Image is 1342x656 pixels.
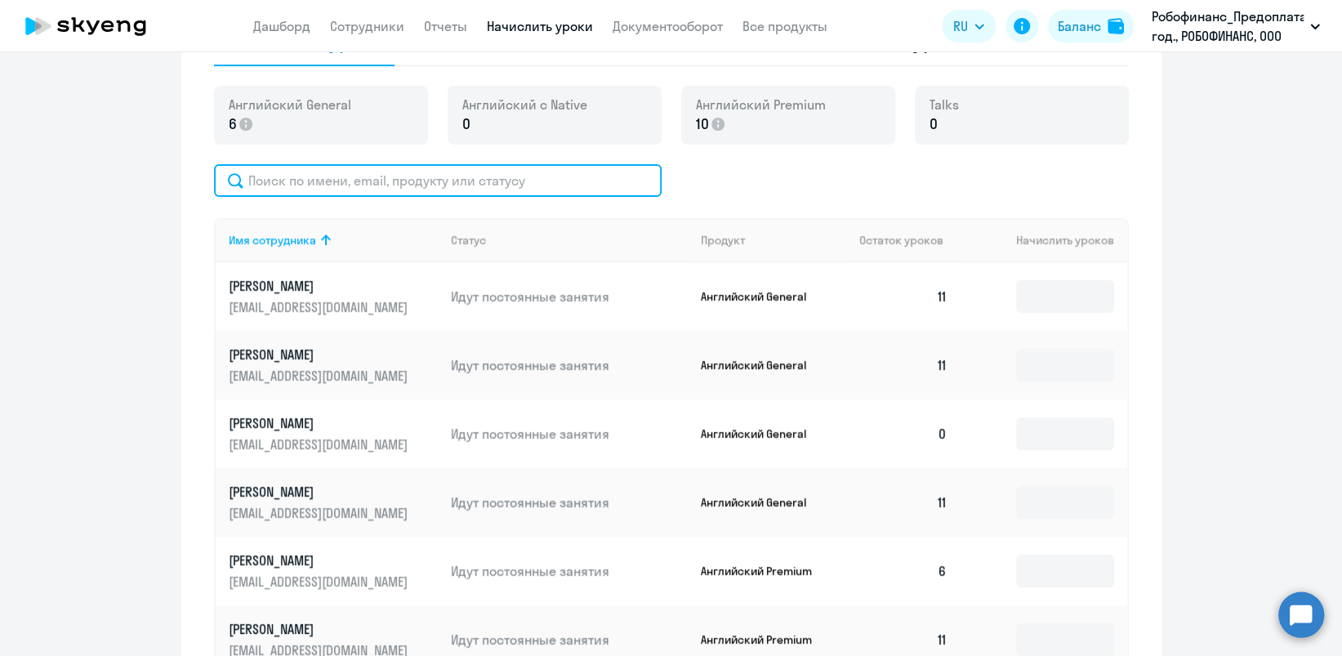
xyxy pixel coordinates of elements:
p: Английский General [701,426,823,441]
p: [EMAIL_ADDRESS][DOMAIN_NAME] [229,573,412,591]
p: [EMAIL_ADDRESS][DOMAIN_NAME] [229,298,412,316]
span: 10 [696,114,709,135]
span: RU [953,16,968,36]
p: [EMAIL_ADDRESS][DOMAIN_NAME] [229,504,412,522]
p: [EMAIL_ADDRESS][DOMAIN_NAME] [229,435,412,453]
p: [PERSON_NAME] [229,551,412,569]
p: Английский General [701,358,823,373]
td: 0 [846,399,961,468]
a: Документооборот [613,18,723,34]
a: [PERSON_NAME][EMAIL_ADDRESS][DOMAIN_NAME] [229,277,439,316]
td: 11 [846,468,961,537]
a: [PERSON_NAME][EMAIL_ADDRESS][DOMAIN_NAME] [229,346,439,385]
p: Идут постоянные занятия [451,425,688,443]
img: balance [1108,18,1124,34]
p: Английский General [701,495,823,510]
span: Английский Premium [696,96,826,114]
p: Идут постоянные занятия [451,288,688,306]
td: 11 [846,331,961,399]
button: Балансbalance [1048,10,1134,42]
a: [PERSON_NAME][EMAIL_ADDRESS][DOMAIN_NAME] [229,483,439,522]
p: [PERSON_NAME] [229,483,412,501]
input: Поиск по имени, email, продукту или статусу [214,164,662,197]
td: 6 [846,537,961,605]
p: [PERSON_NAME] [229,277,412,295]
div: Продукт [701,233,745,248]
p: [EMAIL_ADDRESS][DOMAIN_NAME] [229,367,412,385]
div: Имя сотрудника [229,233,439,248]
p: [PERSON_NAME] [229,346,412,364]
p: Английский Premium [701,632,823,647]
p: Идут постоянные занятия [451,562,688,580]
a: Сотрудники [330,18,404,34]
div: Продукт [701,233,846,248]
p: Английский Premium [701,564,823,578]
a: Отчеты [424,18,467,34]
p: [PERSON_NAME] [229,620,412,638]
span: 6 [229,114,237,135]
p: Английский General [701,289,823,304]
span: 0 [462,114,470,135]
button: RU [942,10,996,42]
span: Английский с Native [462,96,587,114]
a: Начислить уроки [487,18,593,34]
div: Статус [451,233,688,248]
a: [PERSON_NAME][EMAIL_ADDRESS][DOMAIN_NAME] [229,414,439,453]
div: Остаток уроков [859,233,961,248]
p: Идут постоянные занятия [451,356,688,374]
a: [PERSON_NAME][EMAIL_ADDRESS][DOMAIN_NAME] [229,551,439,591]
span: Talks [930,96,959,114]
button: Робофинанс_Предоплата_Договор_2025 год., РОБОФИНАНС, ООО [1144,7,1328,46]
span: Остаток уроков [859,233,943,248]
span: 0 [930,114,938,135]
a: Дашборд [253,18,310,34]
p: Робофинанс_Предоплата_Договор_2025 год., РОБОФИНАНС, ООО [1152,7,1304,46]
span: Английский General [229,96,351,114]
p: [PERSON_NAME] [229,414,412,432]
p: Идут постоянные занятия [451,493,688,511]
div: Имя сотрудника [229,233,316,248]
th: Начислить уроков [960,218,1126,262]
div: Баланс [1058,16,1101,36]
a: Все продукты [742,18,827,34]
td: 11 [846,262,961,331]
p: Идут постоянные занятия [451,631,688,649]
div: Статус [451,233,486,248]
